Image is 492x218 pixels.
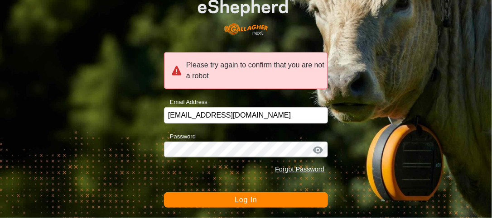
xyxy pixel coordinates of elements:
button: Log In [164,192,328,208]
span: Log In [235,196,257,204]
div: Please try again to confirm that you are not a robot [164,52,328,89]
label: Email Address [164,98,207,107]
a: Forgot Password [275,166,324,173]
label: Password [164,132,196,141]
input: Email Address [164,107,328,123]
